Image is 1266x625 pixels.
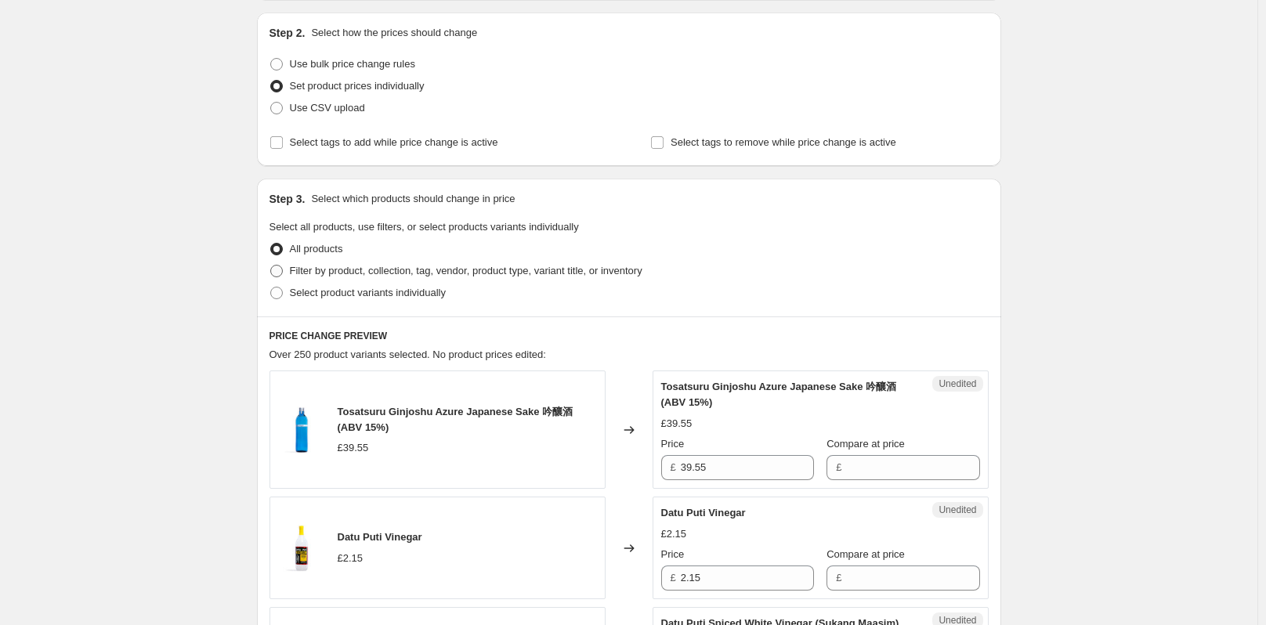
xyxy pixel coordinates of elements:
[661,416,693,432] div: £39.55
[269,25,306,41] h2: Step 2.
[338,406,573,433] span: Tosatsuru Ginjoshu Azure Japanese Sake 吟釀酒 (ABV 15%)
[290,136,498,148] span: Select tags to add while price change is active
[290,287,446,298] span: Select product variants individually
[269,191,306,207] h2: Step 3.
[671,572,676,583] span: £
[269,221,579,233] span: Select all products, use filters, or select products variants individually
[661,381,897,408] span: Tosatsuru Ginjoshu Azure Japanese Sake 吟釀酒 (ABV 15%)
[661,548,685,560] span: Price
[290,58,415,70] span: Use bulk price change rules
[338,551,364,566] div: £2.15
[939,504,976,516] span: Unedited
[671,136,896,148] span: Select tags to remove while price change is active
[278,525,325,572] img: a028f059-da8b-45b1-8520-3083dd0cbbc4_527e374e-415b-4f9c-b267-8309e6227e29_80x.jpg
[311,25,477,41] p: Select how the prices should change
[939,378,976,390] span: Unedited
[311,191,515,207] p: Select which products should change in price
[290,243,343,255] span: All products
[269,349,546,360] span: Over 250 product variants selected. No product prices edited:
[661,438,685,450] span: Price
[836,461,841,473] span: £
[836,572,841,583] span: £
[671,461,676,473] span: £
[290,80,425,92] span: Set product prices individually
[661,526,687,542] div: £2.15
[290,102,365,114] span: Use CSV upload
[338,440,369,456] div: £39.55
[827,438,905,450] span: Compare at price
[338,531,422,543] span: Datu Puti Vinegar
[827,548,905,560] span: Compare at price
[269,330,989,342] h6: PRICE CHANGE PREVIEW
[290,265,642,276] span: Filter by product, collection, tag, vendor, product type, variant title, or inventory
[278,406,325,453] img: 10dcfab1-03fe-4469-84b1-d10883bc3af1_63532790-238a-4643-9ed6-067c2d78c520_80x.jpg
[661,507,746,518] span: Datu Puti Vinegar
